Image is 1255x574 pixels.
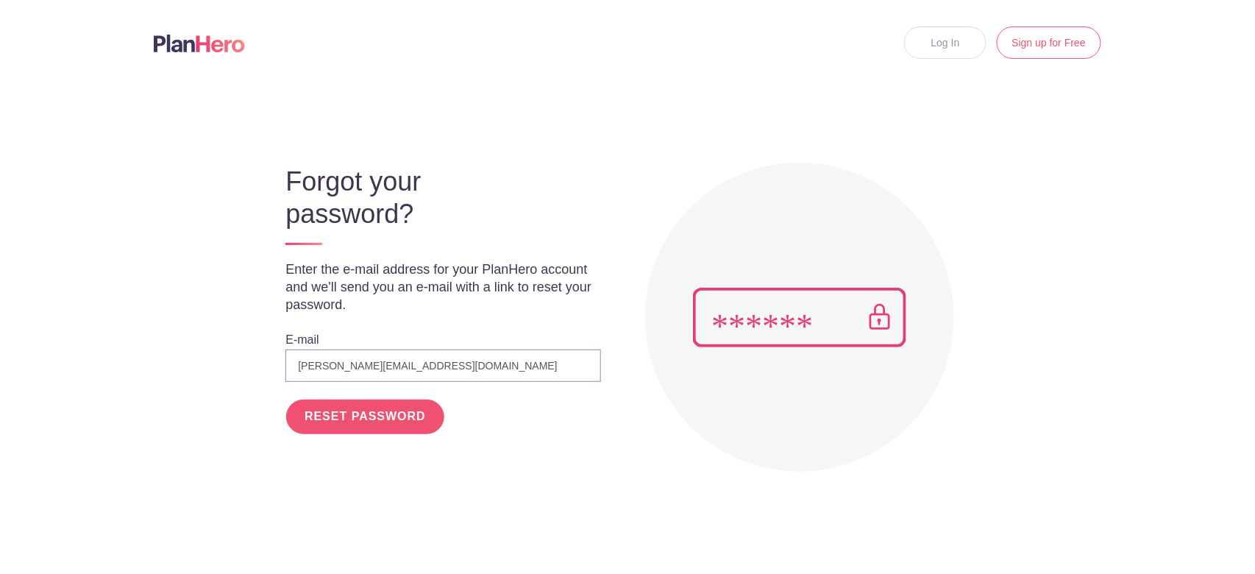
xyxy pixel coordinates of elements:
h3: password? [285,199,600,229]
img: Pass [693,288,906,347]
img: Logo main planhero [154,35,245,52]
h3: Forgot your [285,167,600,196]
label: E-mail [285,334,319,346]
a: Sign up for Free [997,26,1101,59]
input: RESET PASSWORD [286,400,444,434]
p: Enter the e-mail address for your PlanHero account and we'll send you an e-mail with a link to re... [285,261,600,313]
input: e.g. julie@eventco.com [285,350,600,382]
a: Log In [904,26,986,59]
